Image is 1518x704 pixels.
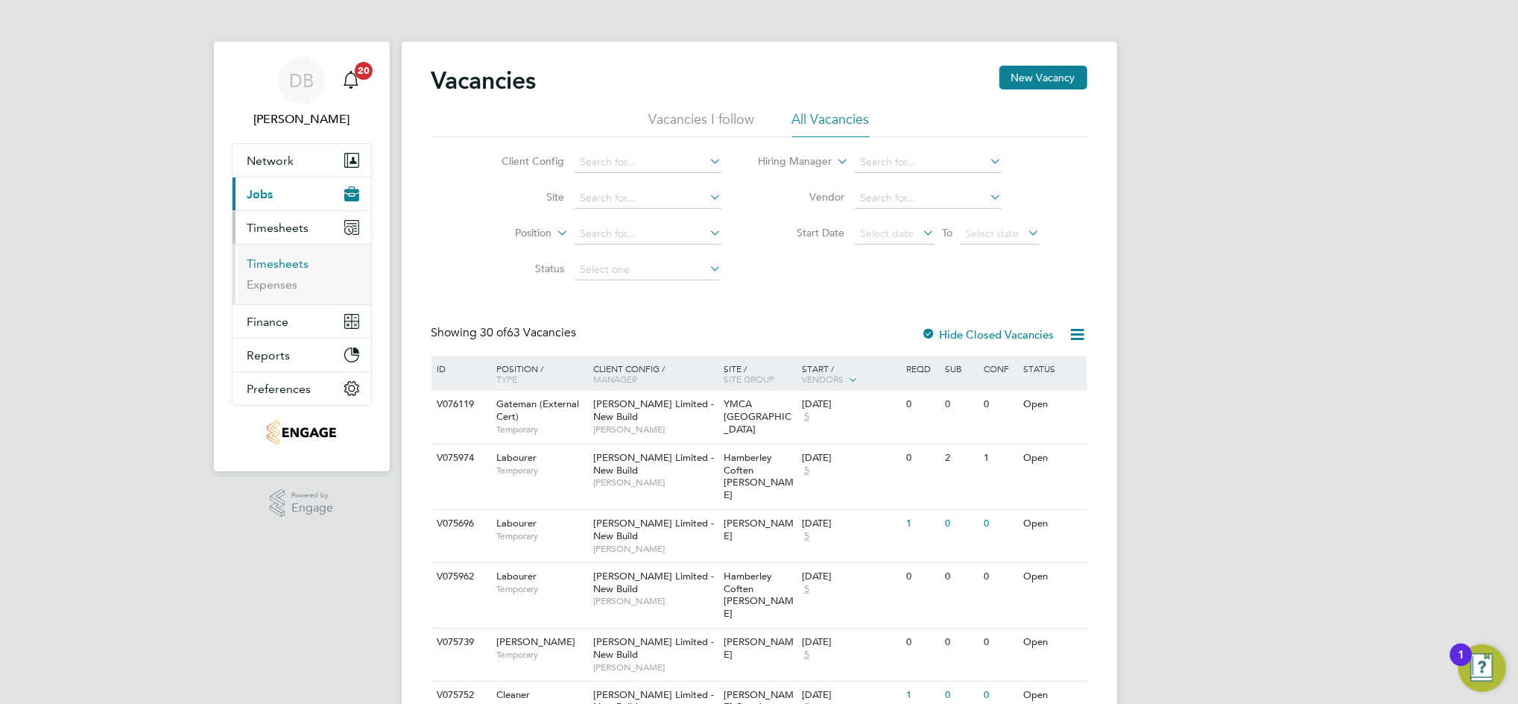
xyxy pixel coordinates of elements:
[941,391,980,418] div: 0
[802,583,812,596] span: 5
[355,62,373,80] span: 20
[802,465,812,477] span: 5
[902,510,941,538] div: 1
[999,66,1087,89] button: New Vacancy
[247,221,309,235] span: Timesheets
[593,397,714,423] span: [PERSON_NAME] Limited - New Build
[232,57,372,128] a: DB[PERSON_NAME]
[802,518,899,530] div: [DATE]
[724,635,794,661] span: [PERSON_NAME]
[247,187,273,201] span: Jobs
[214,42,390,471] nav: Main navigation
[270,489,333,518] a: Powered byEngage
[593,661,716,673] span: [PERSON_NAME]
[802,398,899,411] div: [DATE]
[802,689,899,702] div: [DATE]
[233,339,371,371] button: Reports
[593,424,716,436] span: [PERSON_NAME]
[232,421,372,444] a: Go to home page
[593,543,716,555] span: [PERSON_NAME]
[496,635,575,648] span: [PERSON_NAME]
[247,257,309,271] a: Timesheets
[941,563,980,591] div: 0
[593,477,716,488] span: [PERSON_NAME]
[233,211,371,244] button: Timesheets
[720,356,798,392] div: Site /
[724,451,794,502] span: Hamberley Coften [PERSON_NAME]
[496,688,530,701] span: Cleaner
[233,372,371,405] button: Preferences
[267,421,336,444] img: thornbaker-logo-retina.png
[981,563,1019,591] div: 0
[981,391,1019,418] div: 0
[575,224,721,245] input: Search for...
[802,649,812,661] span: 5
[802,571,899,583] div: [DATE]
[485,356,589,392] div: Position /
[496,570,537,582] span: Labourer
[434,629,486,656] div: V075739
[855,188,1002,209] input: Search for...
[496,451,537,464] span: Labourer
[478,154,564,168] label: Client Config
[724,373,774,385] span: Site Group
[431,325,580,341] div: Showing
[792,110,870,137] li: All Vacancies
[247,382,311,396] span: Preferences
[724,397,791,436] span: YMCA [GEOGRAPHIC_DATA]
[481,325,507,340] span: 30 of
[589,356,720,392] div: Client Config /
[1019,444,1084,472] div: Open
[759,226,844,239] label: Start Date
[1019,391,1084,418] div: Open
[434,563,486,591] div: V075962
[291,489,333,502] span: Powered by
[941,444,980,472] div: 2
[232,110,372,128] span: Daniel Bassett
[496,373,517,385] span: Type
[593,570,714,595] span: [PERSON_NAME] Limited - New Build
[981,510,1019,538] div: 0
[593,373,637,385] span: Manager
[233,305,371,338] button: Finance
[496,397,579,423] span: Gateman (External Cert)
[1019,629,1084,656] div: Open
[496,583,586,595] span: Temporary
[902,444,941,472] div: 0
[434,510,486,538] div: V075696
[496,530,586,542] span: Temporary
[1019,356,1084,381] div: Status
[902,629,941,656] div: 0
[593,451,714,477] span: [PERSON_NAME] Limited - New Build
[496,465,586,477] span: Temporary
[798,356,902,393] div: Start /
[434,444,486,472] div: V075974
[247,348,291,362] span: Reports
[593,595,716,607] span: [PERSON_NAME]
[941,356,980,381] div: Sub
[724,517,794,542] span: [PERSON_NAME]
[802,373,844,385] span: Vendors
[1458,655,1464,674] div: 1
[336,57,366,104] a: 20
[802,411,812,424] span: 5
[434,391,486,418] div: V076119
[247,277,298,292] a: Expenses
[941,629,980,656] div: 0
[575,188,721,209] input: Search for...
[291,502,333,515] span: Engage
[981,629,1019,656] div: 0
[289,71,314,90] span: DB
[802,636,899,649] div: [DATE]
[593,635,714,661] span: [PERSON_NAME] Limited - New Build
[965,227,1019,240] span: Select date
[902,563,941,591] div: 0
[575,152,721,173] input: Search for...
[496,424,586,436] span: Temporary
[759,190,844,204] label: Vendor
[902,356,941,381] div: Reqd
[922,327,1054,342] label: Hide Closed Vacancies
[649,110,755,137] li: Vacancies I follow
[431,66,537,95] h2: Vacancies
[233,244,371,304] div: Timesheets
